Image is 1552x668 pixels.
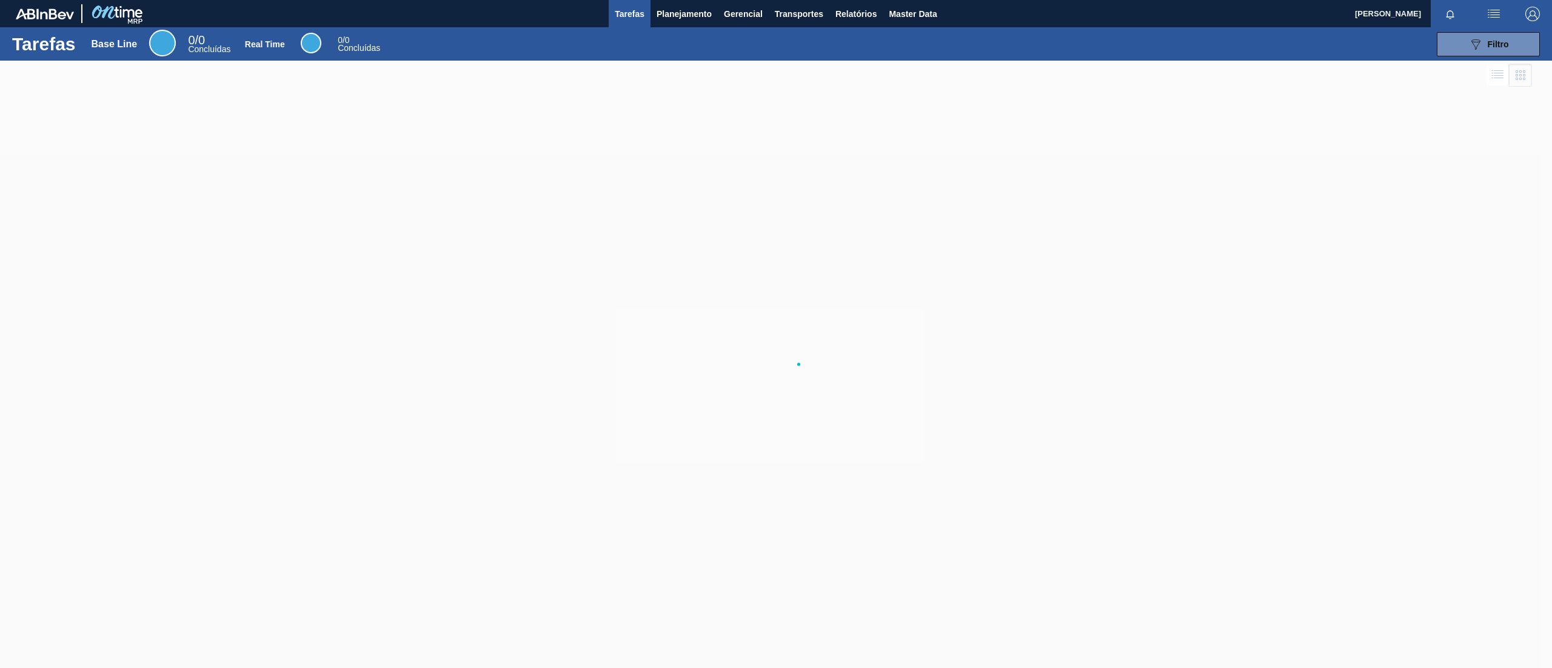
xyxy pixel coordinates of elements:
img: TNhmsLtSVTkK8tSr43FrP2fwEKptu5GPRR3wAAAABJRU5ErkJggg== [16,8,74,19]
span: 0 [188,33,195,47]
span: Transportes [775,7,823,21]
button: Filtro [1437,32,1540,56]
div: Real Time [338,36,380,52]
span: 0 [338,35,343,45]
img: Logout [1525,7,1540,21]
span: Concluídas [338,43,380,53]
span: Tarefas [615,7,644,21]
div: Base Line [188,35,230,53]
span: / 0 [188,33,205,47]
div: Base Line [92,39,138,50]
img: userActions [1487,7,1501,21]
span: Filtro [1488,39,1509,49]
button: Notificações [1431,5,1470,22]
h1: Tarefas [12,37,76,51]
span: / 0 [338,35,349,45]
span: Gerencial [724,7,763,21]
span: Relatórios [835,7,877,21]
span: Concluídas [188,44,230,54]
div: Base Line [149,30,176,56]
div: Real Time [301,33,321,53]
span: Master Data [889,7,937,21]
span: Planejamento [657,7,712,21]
div: Real Time [245,39,285,49]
